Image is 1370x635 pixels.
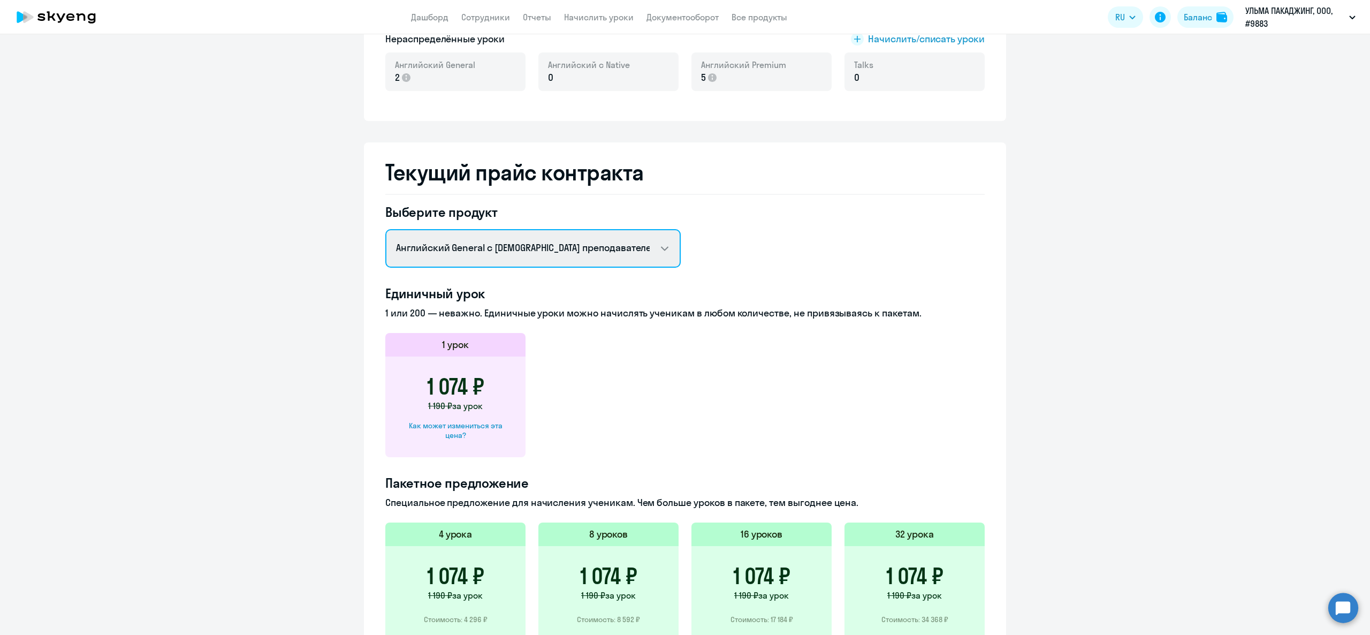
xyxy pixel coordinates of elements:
[589,527,628,541] h5: 8 уроков
[452,400,483,411] span: за урок
[1184,11,1212,24] div: Баланс
[427,563,484,589] h3: 1 074 ₽
[734,590,758,601] span: 1 190 ₽
[402,421,508,440] div: Как может измениться эта цена?
[732,12,787,22] a: Все продукты
[385,203,681,221] h4: Выберите продукт
[548,59,630,71] span: Английский с Native
[887,590,911,601] span: 1 190 ₽
[439,527,473,541] h5: 4 урока
[411,12,448,22] a: Дашборд
[911,590,942,601] span: за урок
[452,590,483,601] span: за урок
[1108,6,1143,28] button: RU
[741,527,783,541] h5: 16 уроков
[895,527,934,541] h5: 32 урока
[854,71,859,85] span: 0
[1216,12,1227,22] img: balance
[646,12,719,22] a: Документооборот
[580,563,637,589] h3: 1 074 ₽
[1115,11,1125,24] span: RU
[701,71,706,85] span: 5
[581,590,605,601] span: 1 190 ₽
[385,306,985,320] p: 1 или 200 — неважно. Единичные уроки можно начислять ученикам в любом количестве, не привязываясь...
[523,12,551,22] a: Отчеты
[701,59,786,71] span: Английский Premium
[385,32,505,46] h5: Нераспределённые уроки
[385,474,985,492] h4: Пакетное предложение
[605,590,636,601] span: за урок
[733,563,790,589] h3: 1 074 ₽
[385,285,985,302] h4: Единичный урок
[442,338,469,352] h5: 1 урок
[395,59,475,71] span: Английский General
[1240,4,1361,30] button: УЛЬМА ПАКАДЖИНГ, ООО, #9883
[886,563,943,589] h3: 1 074 ₽
[428,400,452,411] span: 1 190 ₽
[868,32,985,46] span: Начислить/списать уроки
[424,615,488,624] p: Стоимость: 4 296 ₽
[577,615,640,624] p: Стоимость: 8 592 ₽
[854,59,873,71] span: Talks
[385,496,985,510] p: Специальное предложение для начисления ученикам. Чем больше уроков в пакете, тем выгоднее цена.
[564,12,634,22] a: Начислить уроки
[395,71,400,85] span: 2
[427,374,484,399] h3: 1 074 ₽
[548,71,553,85] span: 0
[461,12,510,22] a: Сотрудники
[428,590,452,601] span: 1 190 ₽
[730,615,793,624] p: Стоимость: 17 184 ₽
[385,160,985,185] h2: Текущий прайс контракта
[1177,6,1234,28] button: Балансbalance
[758,590,789,601] span: за урок
[881,615,948,624] p: Стоимость: 34 368 ₽
[1245,4,1345,30] p: УЛЬМА ПАКАДЖИНГ, ООО, #9883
